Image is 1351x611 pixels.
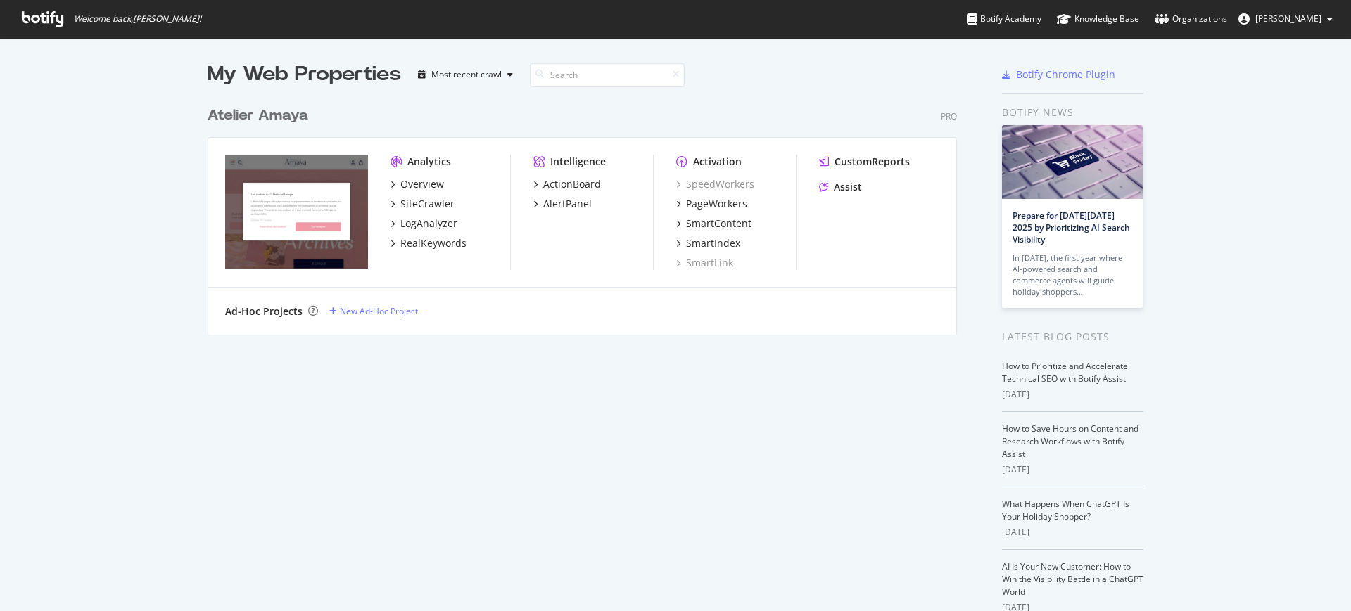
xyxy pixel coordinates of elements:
a: PageWorkers [676,197,747,211]
a: AlertPanel [533,197,592,211]
div: Intelligence [550,155,606,169]
div: Pro [941,110,957,122]
div: SiteCrawler [400,197,455,211]
div: ActionBoard [543,177,601,191]
div: Analytics [407,155,451,169]
a: Assist [819,180,862,194]
div: Most recent crawl [431,70,502,79]
div: In [DATE], the first year where AI-powered search and commerce agents will guide holiday shoppers… [1013,252,1132,297]
div: RealKeywords [400,236,467,250]
a: How to Prioritize and Accelerate Technical SEO with Botify Assist [1002,360,1128,385]
a: SpeedWorkers [676,177,754,191]
div: Assist [834,180,862,194]
div: SmartContent [686,217,751,231]
a: LogAnalyzer [391,217,457,231]
a: AI Is Your New Customer: How to Win the Visibility Battle in a ChatGPT World [1002,560,1143,598]
a: New Ad-Hoc Project [329,305,418,317]
a: RealKeywords [391,236,467,250]
a: SiteCrawler [391,197,455,211]
div: Botify Chrome Plugin [1016,67,1115,82]
a: SmartIndex [676,236,740,250]
div: Botify news [1002,105,1143,120]
button: Most recent crawl [412,63,519,86]
div: [DATE] [1002,526,1143,539]
div: CustomReports [835,155,910,169]
a: Botify Chrome Plugin [1002,67,1115,82]
img: Prepare for Black Friday 2025 by Prioritizing AI Search Visibility [1002,125,1143,199]
div: SmartIndex [686,236,740,250]
a: ActionBoard [533,177,601,191]
a: CustomReports [819,155,910,169]
span: Welcome back, [PERSON_NAME] ! [74,13,201,25]
div: Atelier Amaya [208,105,308,126]
div: Organizations [1155,12,1227,26]
input: Search [530,63,685,87]
div: grid [208,89,968,335]
a: SmartLink [676,256,733,270]
a: How to Save Hours on Content and Research Workflows with Botify Assist [1002,423,1138,460]
a: What Happens When ChatGPT Is Your Holiday Shopper? [1002,498,1129,522]
a: Atelier Amaya [208,105,314,126]
div: [DATE] [1002,388,1143,401]
div: LogAnalyzer [400,217,457,231]
div: New Ad-Hoc Project [340,305,418,317]
div: Activation [693,155,742,169]
div: PageWorkers [686,197,747,211]
div: Knowledge Base [1057,12,1139,26]
a: Prepare for [DATE][DATE] 2025 by Prioritizing AI Search Visibility [1013,210,1130,245]
div: Overview [400,177,444,191]
div: Botify Academy [967,12,1041,26]
div: [DATE] [1002,463,1143,476]
div: AlertPanel [543,197,592,211]
div: My Web Properties [208,60,401,89]
a: SmartContent [676,217,751,231]
div: Latest Blog Posts [1002,329,1143,345]
button: [PERSON_NAME] [1227,8,1344,30]
img: atelier-amaya.com [225,155,368,269]
div: Ad-Hoc Projects [225,304,303,319]
a: Overview [391,177,444,191]
span: Adèle Chevalier [1255,13,1321,25]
